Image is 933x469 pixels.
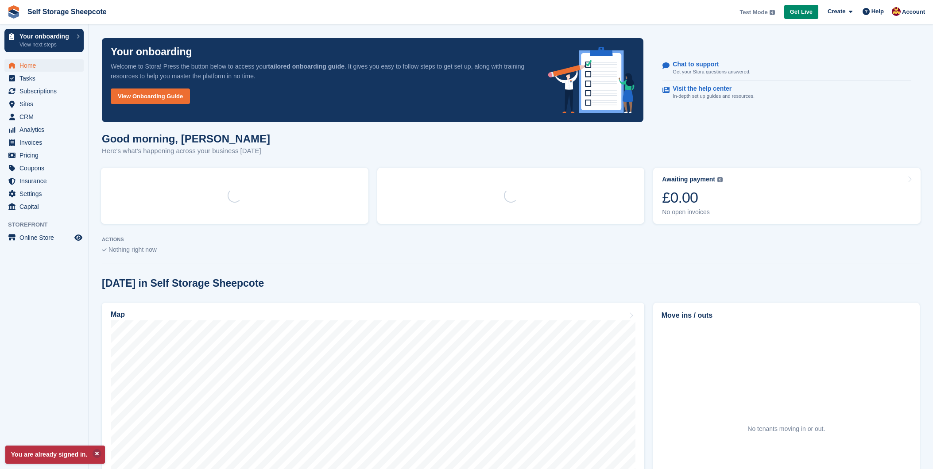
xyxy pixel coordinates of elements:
[19,98,73,110] span: Sites
[4,59,84,72] a: menu
[871,7,884,16] span: Help
[4,231,84,244] a: menu
[784,5,818,19] a: Get Live
[7,5,20,19] img: stora-icon-8386f47178a22dfd0bd8f6a31ec36ba5ce8667c1dd55bd0f319d3a0aa187defe.svg
[24,4,110,19] a: Self Storage Sheepcote
[19,111,73,123] span: CRM
[4,111,84,123] a: menu
[5,446,105,464] p: You are already signed in.
[108,246,157,253] span: Nothing right now
[268,63,345,70] strong: tailored onboarding guide
[4,188,84,200] a: menu
[19,72,73,85] span: Tasks
[19,200,73,213] span: Capital
[111,62,534,81] p: Welcome to Stora! Press the button below to access your . It gives you easy to follow steps to ge...
[790,8,813,16] span: Get Live
[902,8,925,16] span: Account
[662,56,911,81] a: Chat to support Get your Stora questions answered.
[673,85,747,92] p: Visit the help center
[892,7,901,16] img: Tom Allen
[4,85,84,97] a: menu
[4,72,84,85] a: menu
[828,7,845,16] span: Create
[673,68,750,76] p: Get your Stora questions answered.
[662,208,723,216] div: No open invoices
[19,123,73,136] span: Analytics
[653,168,921,224] a: Awaiting payment £0.00 No open invoices
[19,175,73,187] span: Insurance
[4,29,84,52] a: Your onboarding View next steps
[673,61,743,68] p: Chat to support
[19,59,73,72] span: Home
[102,277,264,289] h2: [DATE] in Self Storage Sheepcote
[111,311,125,319] h2: Map
[102,237,920,242] p: ACTIONS
[19,85,73,97] span: Subscriptions
[662,81,911,104] a: Visit the help center In-depth set up guides and resources.
[111,47,192,57] p: Your onboarding
[102,146,270,156] p: Here's what's happening across your business [DATE]
[548,47,635,113] img: onboarding-info-6c161a55d2c0e0a8cae90662b2fe09162a5109e8cc188191df67fb4f79e88e88.svg
[19,162,73,174] span: Coupons
[662,188,723,207] div: £0.00
[19,231,73,244] span: Online Store
[102,248,107,252] img: blank_slate_check_icon-ba018cac091ee9be17c0a81a6c232d5eb81de652e7a59be601be346b1b6ddf79.svg
[19,33,72,39] p: Your onboarding
[73,232,84,243] a: Preview store
[8,220,88,229] span: Storefront
[19,136,73,149] span: Invoices
[770,10,775,15] img: icon-info-grey-7440780725fd019a000dd9b08b2336e03edf1995a4989e88bcd33f0948082b44.svg
[673,92,755,100] p: In-depth set up guides and resources.
[19,188,73,200] span: Settings
[662,176,715,183] div: Awaiting payment
[19,149,73,161] span: Pricing
[4,98,84,110] a: menu
[747,424,825,434] div: No tenants moving in or out.
[4,123,84,136] a: menu
[111,88,190,104] a: View Onboarding Guide
[4,162,84,174] a: menu
[662,310,911,321] h2: Move ins / outs
[717,177,723,182] img: icon-info-grey-7440780725fd019a000dd9b08b2336e03edf1995a4989e88bcd33f0948082b44.svg
[19,41,72,49] p: View next steps
[4,149,84,161] a: menu
[4,136,84,149] a: menu
[4,200,84,213] a: menu
[739,8,767,17] span: Test Mode
[102,133,270,145] h1: Good morning, [PERSON_NAME]
[4,175,84,187] a: menu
